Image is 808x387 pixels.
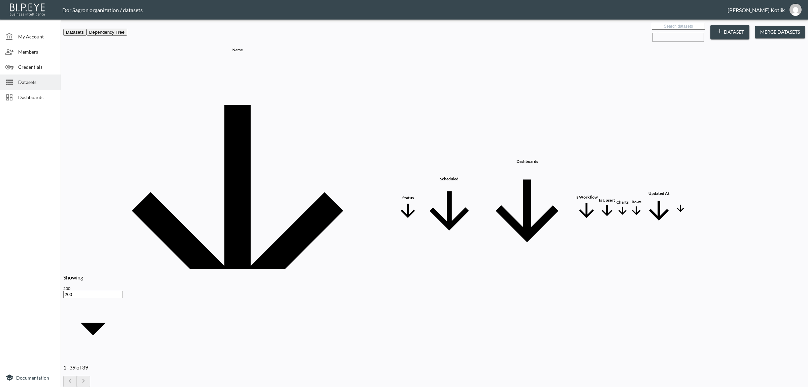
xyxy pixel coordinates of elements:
[616,200,629,205] div: Charts
[18,48,55,55] span: Members
[8,2,47,17] img: bipeye-logo
[755,26,805,38] button: Merge Datasets
[18,94,55,101] span: Dashboards
[644,191,674,227] span: Updated At
[63,364,123,370] p: 1–39 of 39
[63,274,123,280] p: Showing
[87,29,127,36] button: Dependency Tree
[652,23,705,30] input: Search datasets
[397,195,418,200] div: Status
[710,25,749,40] button: Dataset
[575,195,598,223] span: Is Workflow
[77,376,90,387] button: Go to next page
[63,29,87,36] button: Datasets
[18,79,55,86] span: Datasets
[420,176,479,241] span: Scheduled
[5,374,55,382] a: Documentation
[630,199,643,218] span: Rows
[599,198,615,220] span: Is Upsert
[644,191,674,196] div: Updated At
[480,159,574,259] span: Dashboards
[575,195,598,200] div: Is Workflow
[616,200,629,218] span: Charts
[79,47,396,370] span: Name
[18,63,55,70] span: Credentials
[397,195,418,222] span: Status
[63,286,123,291] div: 200
[62,7,728,13] div: Dor Sagron organization / datasets
[599,198,615,203] div: Is Upsert
[785,2,806,18] button: dinak@ibi.co.il
[420,176,479,181] div: Scheduled
[16,375,49,381] span: Documentation
[63,376,77,387] button: Go to previous page
[79,47,396,52] div: Name
[728,7,785,13] div: [PERSON_NAME] Kotlik
[789,4,802,16] img: 531933d148c321bd54990e2d729438bd
[63,28,127,36] div: Platform
[18,33,55,40] span: My Account
[630,199,643,204] div: Rows
[480,159,574,164] div: Dashboards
